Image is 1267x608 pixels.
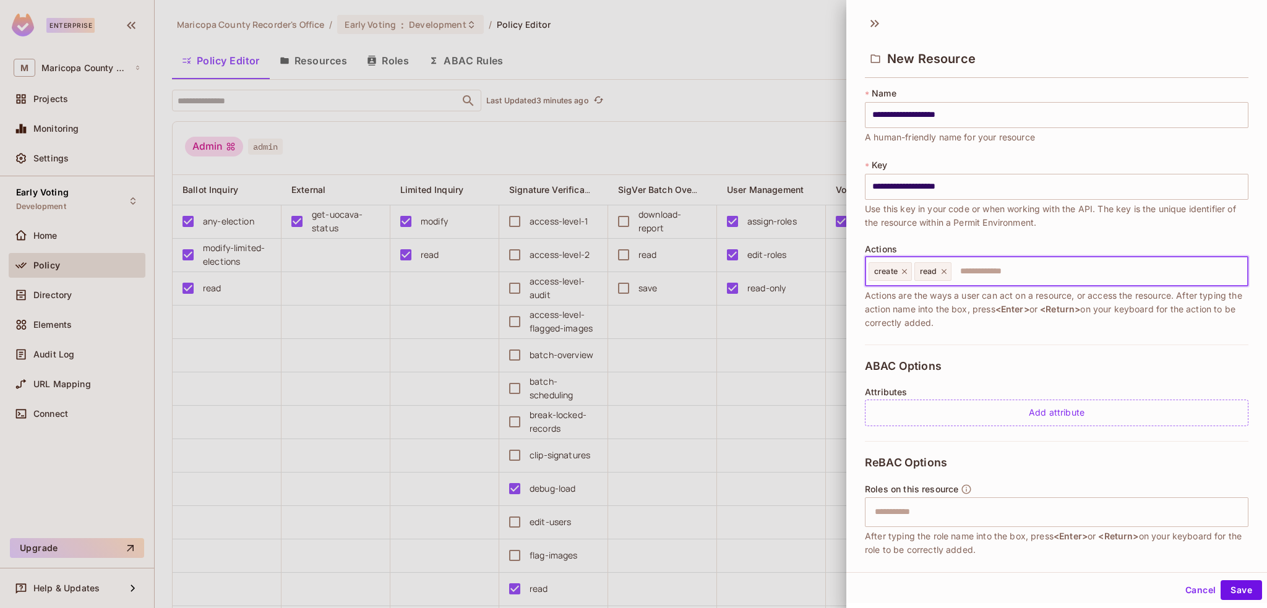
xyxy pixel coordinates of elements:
[865,360,942,372] span: ABAC Options
[920,267,937,276] span: read
[872,160,887,170] span: Key
[914,262,951,281] div: read
[1098,531,1138,541] span: <Return>
[1221,580,1262,600] button: Save
[865,131,1035,144] span: A human-friendly name for your resource
[865,244,897,254] span: Actions
[869,262,912,281] div: create
[865,202,1248,229] span: Use this key in your code or when working with the API. The key is the unique identifier of the r...
[865,484,958,494] span: Roles on this resource
[995,304,1029,314] span: <Enter>
[865,456,947,469] span: ReBAC Options
[872,88,896,98] span: Name
[865,387,908,397] span: Attributes
[1040,304,1080,314] span: <Return>
[865,400,1248,426] div: Add attribute
[865,289,1248,330] span: Actions are the ways a user can act on a resource, or access the resource. After typing the actio...
[874,267,898,276] span: create
[1054,531,1088,541] span: <Enter>
[887,51,976,66] span: New Resource
[1180,580,1221,600] button: Cancel
[865,529,1248,557] span: After typing the role name into the box, press or on your keyboard for the role to be correctly a...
